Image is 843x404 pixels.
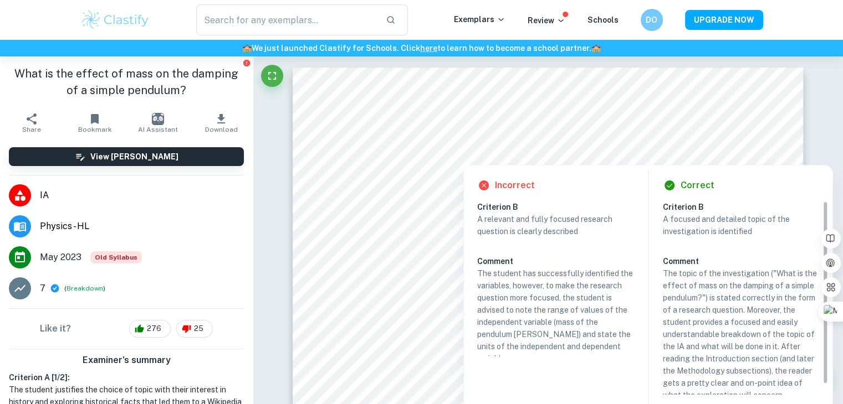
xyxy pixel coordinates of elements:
[477,201,642,213] h6: Criterion B
[196,4,377,35] input: Search for any exemplars...
[261,65,283,87] button: Fullscreen
[477,213,633,237] p: A relevant and fully focused research question is clearly described
[190,107,253,138] button: Download
[495,179,535,192] h6: Incorrect
[40,251,81,264] span: May 2023
[663,213,819,237] p: A focused and detailed topic of the investigation is identified
[9,65,244,99] h1: What is the effect of mass on the damping of a simple pendulum?
[176,320,213,338] div: 25
[663,201,828,213] h6: Criterion B
[90,251,142,263] span: Old Syllabus
[40,220,244,233] span: Physics - HL
[681,179,714,192] h6: Correct
[80,9,151,31] img: Clastify logo
[4,354,248,367] h6: Examiner's summary
[40,322,71,335] h6: Like it?
[663,267,819,401] p: The topic of the investigation ("What is the effect of mass on the damping of a simple pendulum?"...
[591,44,601,53] span: 🏫
[22,126,41,133] span: Share
[78,126,112,133] span: Bookmark
[63,107,126,138] button: Bookmark
[64,283,105,294] span: ( )
[40,282,45,295] p: 7
[188,323,210,334] span: 25
[9,371,244,384] h6: Criterion A [ 1 / 2 ]:
[2,42,841,54] h6: We just launched Clastify for Schools. Click to learn how to become a school partner.
[90,251,142,263] div: Starting from the May 2025 session, the Physics IA requirements have changed. It's OK to refer to...
[138,126,178,133] span: AI Assistant
[663,255,819,267] h6: Comment
[685,10,763,30] button: UPGRADE NOW
[40,189,244,202] span: IA
[477,255,633,267] h6: Comment
[242,59,251,67] button: Report issue
[477,267,633,365] p: The student has successfully identified the variables, however, to make the research question mor...
[587,15,619,24] a: Schools
[242,44,252,53] span: 🏫
[129,320,171,338] div: 276
[641,9,663,31] button: DO
[645,14,658,26] h6: DO
[126,107,190,138] button: AI Assistant
[420,44,437,53] a: here
[528,14,565,27] p: Review
[205,126,238,133] span: Download
[141,323,167,334] span: 276
[152,113,164,125] img: AI Assistant
[454,13,505,25] p: Exemplars
[67,283,103,293] button: Breakdown
[90,151,178,163] h6: View [PERSON_NAME]
[9,147,244,166] button: View [PERSON_NAME]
